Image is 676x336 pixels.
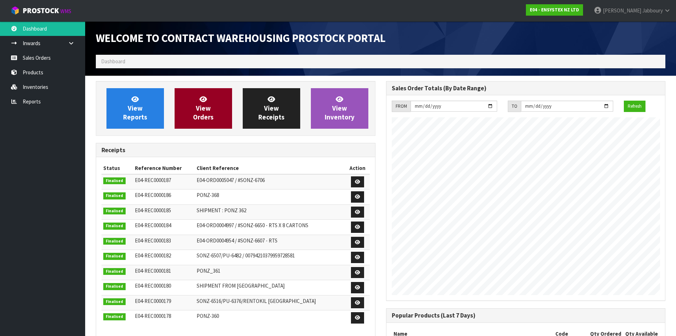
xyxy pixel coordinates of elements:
span: Finalised [103,313,126,320]
span: E04-REC0000181 [135,267,171,274]
span: E04-REC0000184 [135,222,171,229]
h3: Receipts [101,147,370,154]
span: E04-REC0000183 [135,237,171,244]
span: Finalised [103,208,126,215]
span: E04-ORD0004954 / #SONZ-6607 - RTS [197,237,277,244]
span: E04-REC0000185 [135,207,171,214]
span: Finalised [103,283,126,290]
div: FROM [392,101,411,112]
a: ViewInventory [311,88,368,129]
span: SHIPMENT FROM [GEOGRAPHIC_DATA] [197,282,285,289]
a: ViewReports [106,88,164,129]
span: SONZ-6516/PU-6376/RENTOKIL [GEOGRAPHIC_DATA] [197,298,316,304]
th: Status [101,162,133,174]
span: Welcome to Contract Warehousing ProStock Portal [96,31,386,45]
span: View Inventory [325,95,355,122]
span: E04-REC0000187 [135,177,171,183]
span: [PERSON_NAME] [603,7,641,14]
span: PONZ-368 [197,192,219,198]
th: Action [346,162,370,174]
span: Finalised [103,192,126,199]
span: View Reports [123,95,147,122]
span: E04-REC0000182 [135,252,171,259]
span: Finalised [103,298,126,305]
button: Refresh [624,101,645,112]
span: SHIPMENT : PONZ 362 [197,207,246,214]
a: ViewReceipts [243,88,300,129]
th: Client Reference [195,162,346,174]
span: PONZ-360 [197,313,219,319]
span: View Receipts [258,95,285,122]
span: E04-REC0000180 [135,282,171,289]
span: Finalised [103,253,126,260]
div: TO [508,101,521,112]
span: Finalised [103,223,126,230]
span: Jabboury [642,7,663,14]
span: PONZ_361 [197,267,220,274]
h3: Popular Products (Last 7 Days) [392,312,660,319]
span: E04-REC0000186 [135,192,171,198]
span: Finalised [103,177,126,185]
span: SONZ-6507/PU-6482 / 00794210379959728581 [197,252,295,259]
span: E04-ORD0004997 / #SONZ-6650 - RTS X 8 CARTONS [197,222,308,229]
span: E04-REC0000178 [135,313,171,319]
span: Finalised [103,268,126,275]
h3: Sales Order Totals (By Date Range) [392,85,660,92]
span: ProStock [23,6,59,15]
span: Finalised [103,238,126,245]
span: Dashboard [101,58,125,65]
strong: E04 - ENSYSTEX NZ LTD [530,7,579,13]
span: View Orders [193,95,214,122]
th: Reference Number [133,162,195,174]
a: ViewOrders [175,88,232,129]
span: E04-REC0000179 [135,298,171,304]
img: cube-alt.png [11,6,20,15]
span: E04-ORD0005047 / #SONZ-6706 [197,177,265,183]
small: WMS [60,8,71,15]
